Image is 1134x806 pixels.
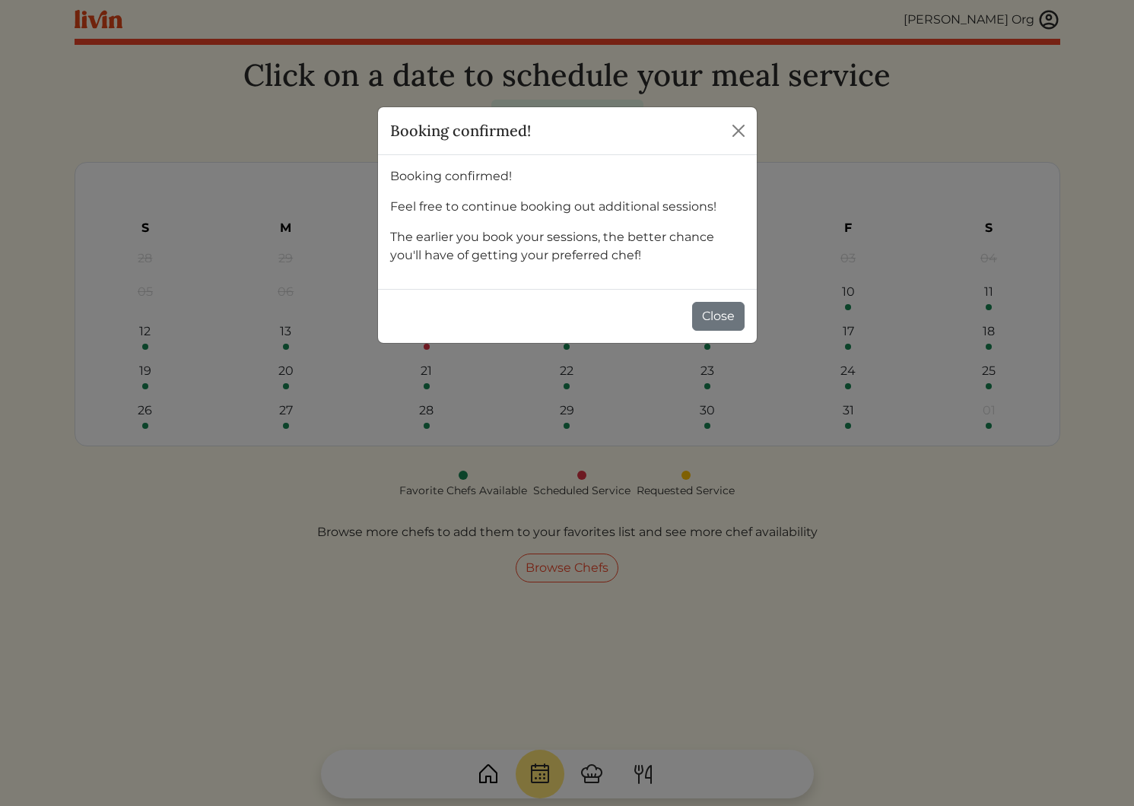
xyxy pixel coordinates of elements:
[692,302,745,331] button: Close
[390,198,745,216] p: Feel free to continue booking out additional sessions!
[390,228,745,265] p: The earlier you book your sessions, the better chance you'll have of getting your preferred chef!
[390,167,745,186] p: Booking confirmed!
[726,119,751,143] button: Close
[390,119,531,142] h5: Booking confirmed!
